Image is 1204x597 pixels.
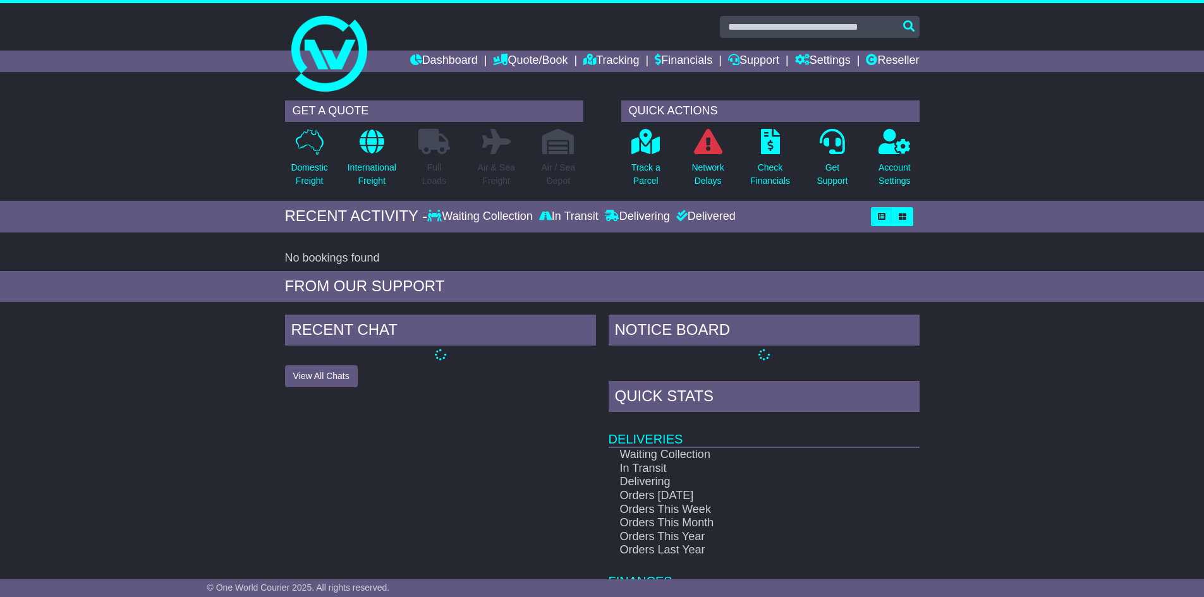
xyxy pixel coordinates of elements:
[609,516,875,530] td: Orders This Month
[536,210,602,224] div: In Transit
[609,543,875,557] td: Orders Last Year
[609,462,875,476] td: In Transit
[583,51,639,72] a: Tracking
[879,161,911,188] p: Account Settings
[348,161,396,188] p: International Freight
[602,210,673,224] div: Delivering
[609,415,920,447] td: Deliveries
[609,315,920,349] div: NOTICE BOARD
[866,51,919,72] a: Reseller
[609,447,875,462] td: Waiting Collection
[285,207,428,226] div: RECENT ACTIVITY -
[631,161,660,188] p: Track a Parcel
[609,489,875,503] td: Orders [DATE]
[631,128,661,195] a: Track aParcel
[285,277,920,296] div: FROM OUR SUPPORT
[410,51,478,72] a: Dashboard
[728,51,779,72] a: Support
[621,100,920,122] div: QUICK ACTIONS
[750,128,791,195] a: CheckFinancials
[609,475,875,489] td: Delivering
[673,210,736,224] div: Delivered
[493,51,568,72] a: Quote/Book
[655,51,712,72] a: Financials
[285,365,358,387] button: View All Chats
[816,128,848,195] a: GetSupport
[609,503,875,517] td: Orders This Week
[750,161,790,188] p: Check Financials
[290,128,328,195] a: DomesticFreight
[207,582,390,593] span: © One World Courier 2025. All rights reserved.
[795,51,851,72] a: Settings
[418,161,450,188] p: Full Loads
[609,381,920,415] div: Quick Stats
[478,161,515,188] p: Air & Sea Freight
[691,161,724,188] p: Network Delays
[285,251,920,265] div: No bookings found
[285,100,583,122] div: GET A QUOTE
[347,128,397,195] a: InternationalFreight
[542,161,576,188] p: Air / Sea Depot
[609,557,920,589] td: Finances
[291,161,327,188] p: Domestic Freight
[878,128,911,195] a: AccountSettings
[817,161,848,188] p: Get Support
[609,530,875,544] td: Orders This Year
[691,128,724,195] a: NetworkDelays
[427,210,535,224] div: Waiting Collection
[285,315,596,349] div: RECENT CHAT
